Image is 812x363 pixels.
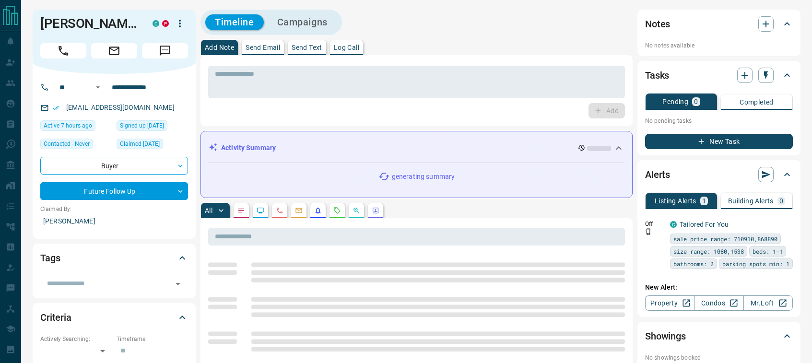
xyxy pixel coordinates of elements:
div: Future Follow Up [40,182,188,200]
svg: Lead Browsing Activity [257,207,264,214]
a: Mr.Loft [743,295,793,311]
button: Open [171,277,185,291]
p: 0 [694,98,698,105]
h2: Tags [40,250,60,266]
a: Property [645,295,694,311]
p: Log Call [334,44,359,51]
h2: Tasks [645,68,669,83]
p: Claimed By: [40,205,188,213]
p: No showings booked [645,353,793,362]
svg: Opportunities [353,207,360,214]
button: New Task [645,134,793,149]
div: condos.ca [153,20,159,27]
div: Buyer [40,157,188,175]
p: Building Alerts [728,198,774,204]
div: Showings [645,325,793,348]
div: Criteria [40,306,188,329]
div: Wed Oct 28 2020 [117,120,188,134]
svg: Emails [295,207,303,214]
p: Add Note [205,44,234,51]
div: Activity Summary [209,139,624,157]
p: Activity Summary [221,143,276,153]
svg: Push Notification Only [645,228,652,235]
span: Call [40,43,86,59]
svg: Notes [237,207,245,214]
p: Send Email [246,44,280,51]
svg: Calls [276,207,283,214]
div: Notes [645,12,793,35]
h1: [PERSON_NAME] [40,16,138,31]
svg: Email Verified [53,105,59,111]
span: parking spots min: 1 [722,259,789,269]
p: 1 [702,198,706,204]
p: Send Text [292,44,322,51]
span: Email [91,43,137,59]
h2: Alerts [645,167,670,182]
span: Claimed [DATE] [120,139,160,149]
button: Timeline [205,14,264,30]
svg: Listing Alerts [314,207,322,214]
h2: Notes [645,16,670,32]
div: property.ca [162,20,169,27]
div: Tags [40,246,188,269]
svg: Agent Actions [372,207,379,214]
span: Signed up [DATE] [120,121,164,130]
span: Contacted - Never [44,139,90,149]
p: Pending [662,98,688,105]
div: condos.ca [670,221,677,228]
p: Actively Searching: [40,335,112,343]
span: Active 7 hours ago [44,121,92,130]
h2: Showings [645,328,686,344]
div: Wed Oct 28 2020 [117,139,188,152]
a: [EMAIL_ADDRESS][DOMAIN_NAME] [66,104,175,111]
svg: Requests [333,207,341,214]
p: No pending tasks [645,114,793,128]
span: bathrooms: 2 [673,259,714,269]
button: Open [92,82,104,93]
h2: Criteria [40,310,71,325]
span: sale price range: 710910,868890 [673,234,777,244]
p: No notes available [645,41,793,50]
div: Tue Sep 16 2025 [40,120,112,134]
p: All [205,207,212,214]
p: Listing Alerts [655,198,696,204]
a: Tailored For You [680,221,729,228]
span: size range: 1080,1538 [673,246,744,256]
p: Off [645,220,664,228]
button: Campaigns [268,14,337,30]
p: Timeframe: [117,335,188,343]
span: beds: 1-1 [753,246,783,256]
p: Completed [740,99,774,105]
a: Condos [694,295,743,311]
div: Tasks [645,64,793,87]
span: Message [142,43,188,59]
div: Alerts [645,163,793,186]
p: New Alert: [645,282,793,293]
p: generating summary [392,172,455,182]
p: 0 [779,198,783,204]
p: [PERSON_NAME] [40,213,188,229]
